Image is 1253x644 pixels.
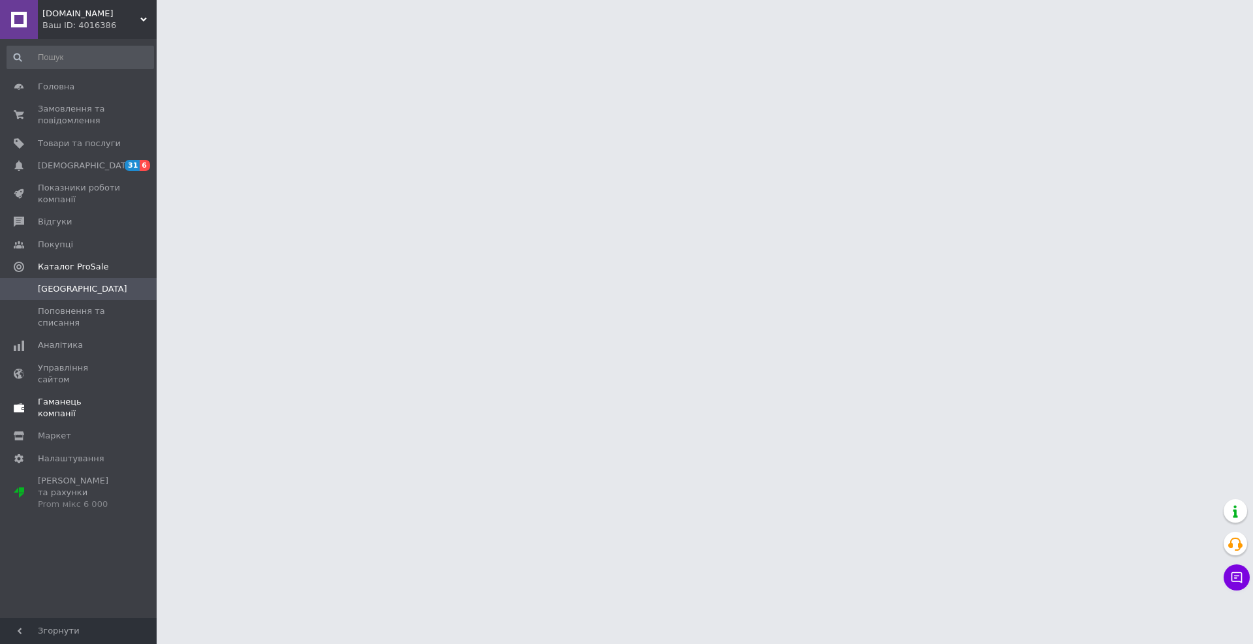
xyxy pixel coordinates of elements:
[38,453,104,465] span: Налаштування
[38,261,108,273] span: Каталог ProSale
[38,339,83,351] span: Аналітика
[38,160,134,172] span: [DEMOGRAPHIC_DATA]
[42,20,157,31] div: Ваш ID: 4016386
[38,81,74,93] span: Головна
[38,103,121,127] span: Замовлення та повідомлення
[38,498,121,510] div: Prom мікс 6 000
[7,46,154,69] input: Пошук
[38,475,121,511] span: [PERSON_NAME] та рахунки
[38,362,121,386] span: Управління сайтом
[38,396,121,420] span: Гаманець компанії
[42,8,140,20] span: bigben.prom.ua
[140,160,150,171] span: 6
[38,138,121,149] span: Товари та послуги
[38,283,127,295] span: [GEOGRAPHIC_DATA]
[38,430,71,442] span: Маркет
[38,182,121,206] span: Показники роботи компанії
[38,239,73,251] span: Покупці
[1224,564,1250,590] button: Чат з покупцем
[38,216,72,228] span: Відгуки
[125,160,140,171] span: 31
[38,305,121,329] span: Поповнення та списання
